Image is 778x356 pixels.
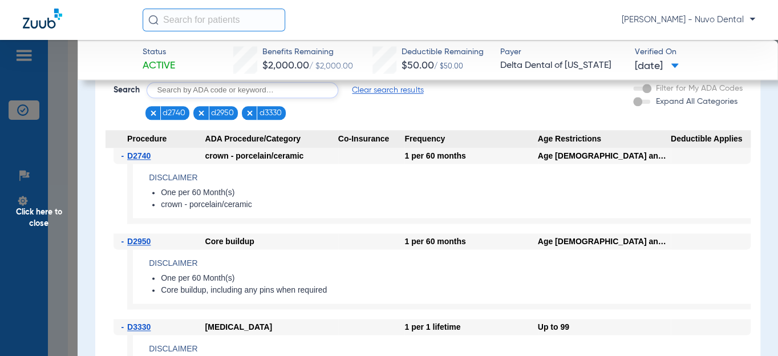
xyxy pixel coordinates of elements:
span: d2950 [211,107,234,119]
div: Age [DEMOGRAPHIC_DATA] and older [538,148,671,164]
span: $2,000.00 [262,60,309,71]
span: Age Restrictions [538,130,671,148]
span: Co-Insurance [338,130,405,148]
img: x.svg [246,109,254,117]
span: Search [114,84,140,96]
div: Up to 99 [538,319,671,335]
input: Search by ADA code or keyword… [147,82,338,98]
span: D3330 [127,322,151,331]
span: Verified On [635,46,760,58]
span: Clear search results [352,84,423,96]
div: [MEDICAL_DATA] [205,319,338,335]
h4: Disclaimer [149,343,751,355]
span: [PERSON_NAME] - Nuvo Dental [622,14,755,26]
iframe: Chat Widget [721,301,778,356]
li: crown - porcelain/ceramic [161,200,751,210]
span: Frequency [404,130,537,148]
div: 1 per 1 lifetime [404,319,537,335]
span: Active [143,59,175,73]
h4: Disclaimer [149,257,751,269]
span: - [121,319,128,335]
span: Status [143,46,175,58]
span: Deductible Remaining [402,46,484,58]
span: - [121,233,128,249]
span: Benefits Remaining [262,46,353,58]
span: [DATE] [635,59,679,74]
span: d2740 [163,107,185,119]
div: 1 per 60 months [404,148,537,164]
span: - [121,148,128,164]
span: Payer [500,46,625,58]
span: d3330 [260,107,282,119]
span: D2740 [127,151,151,160]
span: D2950 [127,237,151,246]
img: Zuub Logo [23,9,62,29]
div: crown - porcelain/ceramic [205,148,338,164]
li: One per 60 Month(s) [161,273,751,284]
li: One per 60 Month(s) [161,188,751,198]
span: Procedure [106,130,205,148]
li: Core buildup, including any pins when required [161,285,751,296]
span: / $50.00 [434,63,463,70]
input: Search for patients [143,9,285,31]
span: $50.00 [402,60,434,71]
h4: Disclaimer [149,172,751,184]
div: 1 per 60 months [404,233,537,249]
img: Search Icon [148,15,159,25]
span: Deductible Applies [671,130,751,148]
span: Delta Dental of [US_STATE] [500,59,625,73]
label: Filter for My ADA Codes [654,83,743,95]
img: x.svg [197,109,205,117]
span: Expand All Categories [656,98,738,106]
span: ADA Procedure/Category [205,130,338,148]
div: Age [DEMOGRAPHIC_DATA] and older [538,233,671,249]
img: x.svg [149,109,157,117]
div: Core buildup [205,233,338,249]
span: / $2,000.00 [309,62,353,70]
